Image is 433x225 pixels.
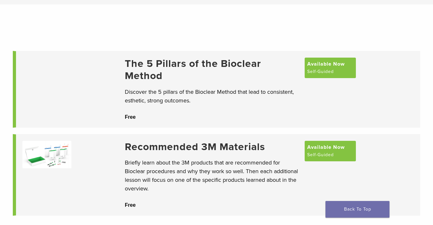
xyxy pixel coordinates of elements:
a: Recommended 3M Materials [125,141,298,153]
a: The 5 Pillars of the Bioclear Method [125,58,298,82]
a: Available Now Self-Guided [305,141,356,161]
span: Self-Guided [307,68,334,76]
span: Self-Guided [307,151,334,159]
a: Available Now Self-Guided [305,58,356,78]
p: Discover the 5 pillars of the Bioclear Method that lead to consistent, esthetic, strong outcomes. [125,88,298,105]
span: Free [125,114,136,120]
span: Available Now [307,60,345,68]
p: Briefly learn about the 3M products that are recommended for Bioclear procedures and why they wor... [125,158,298,193]
span: Free [125,202,136,208]
span: Available Now [307,143,345,151]
a: Back To Top [325,201,389,218]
